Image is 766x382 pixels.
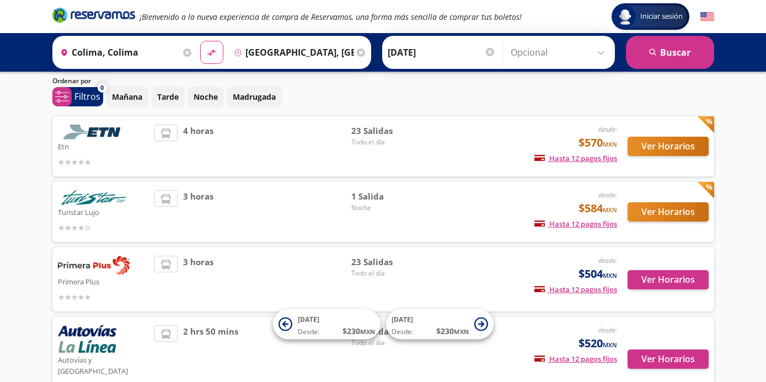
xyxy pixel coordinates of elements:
[598,125,617,134] em: desde:
[52,7,135,23] i: Brand Logo
[183,256,213,303] span: 3 horas
[229,39,354,66] input: Buscar Destino
[74,90,100,103] p: Filtros
[578,266,617,282] span: $504
[227,86,282,107] button: Madrugada
[636,11,687,22] span: Iniciar sesión
[511,39,609,66] input: Opcional
[56,39,180,66] input: Buscar Origen
[628,349,709,369] button: Ver Horarios
[628,202,709,222] button: Ver Horarios
[628,270,709,289] button: Ver Horarios
[534,354,617,364] span: Hasta 12 pagos fijos
[52,76,91,86] p: Ordenar por
[351,268,428,278] span: Todo el día
[578,134,617,151] span: $570
[183,125,213,168] span: 4 horas
[351,256,428,268] span: 23 Salidas
[58,205,149,218] p: Turistar Lujo
[298,327,319,337] span: Desde:
[58,125,130,139] img: Etn
[106,86,148,107] button: Mañana
[140,12,522,22] em: ¡Bienvenido a la nueva experiencia de compra de Reservamos, una forma más sencilla de comprar tus...
[233,91,276,103] p: Madrugada
[603,140,617,148] small: MXN
[58,139,149,153] p: Etn
[603,341,617,349] small: MXN
[534,153,617,163] span: Hasta 12 pagos fijos
[112,91,142,103] p: Mañana
[454,327,469,336] small: MXN
[700,10,714,24] button: English
[58,353,149,376] p: Autovías y [GEOGRAPHIC_DATA]
[603,271,617,279] small: MXN
[298,315,319,324] span: [DATE]
[58,256,130,275] img: Primera Plus
[351,338,428,348] span: Todo el día
[628,137,709,156] button: Ver Horarios
[598,325,617,335] em: desde:
[183,190,213,234] span: 3 horas
[188,86,224,107] button: Noche
[626,36,714,69] button: Buscar
[100,83,104,93] span: 0
[392,327,413,337] span: Desde:
[388,39,496,66] input: Elegir Fecha
[351,190,428,203] span: 1 Salida
[351,125,428,137] span: 23 Salidas
[58,190,130,205] img: Turistar Lujo
[351,137,428,147] span: Todo el día
[151,86,185,107] button: Tarde
[273,309,381,340] button: [DATE]Desde:$230MXN
[52,87,103,106] button: 0Filtros
[58,275,149,288] p: Primera Plus
[534,219,617,229] span: Hasta 12 pagos fijos
[342,325,375,337] span: $ 230
[58,325,116,353] img: Autovías y La Línea
[392,315,413,324] span: [DATE]
[578,200,617,217] span: $584
[52,7,135,26] a: Brand Logo
[534,284,617,294] span: Hasta 12 pagos fijos
[436,325,469,337] span: $ 230
[598,256,617,265] em: desde:
[386,309,494,340] button: [DATE]Desde:$230MXN
[157,91,179,103] p: Tarde
[360,327,375,336] small: MXN
[598,190,617,200] em: desde:
[603,206,617,214] small: MXN
[351,203,428,213] span: Noche
[578,335,617,352] span: $520
[194,91,218,103] p: Noche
